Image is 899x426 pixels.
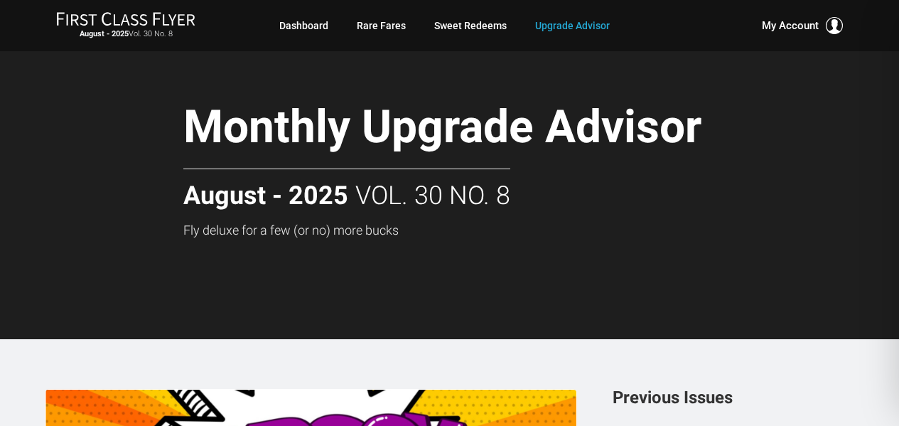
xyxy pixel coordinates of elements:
[80,29,129,38] strong: August - 2025
[434,13,507,38] a: Sweet Redeems
[56,11,195,40] a: First Class FlyerAugust - 2025Vol. 30 No. 8
[762,17,819,34] span: My Account
[535,13,610,38] a: Upgrade Advisor
[357,13,406,38] a: Rare Fares
[183,182,348,211] strong: August - 2025
[56,11,195,26] img: First Class Flyer
[613,389,854,406] h3: Previous Issues
[279,13,328,38] a: Dashboard
[183,169,510,211] h2: Vol. 30 No. 8
[56,29,195,39] small: Vol. 30 No. 8
[183,102,785,157] h1: Monthly Upgrade Advisor
[183,223,785,238] h3: Fly deluxe for a few (or no) more bucks
[762,17,843,34] button: My Account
